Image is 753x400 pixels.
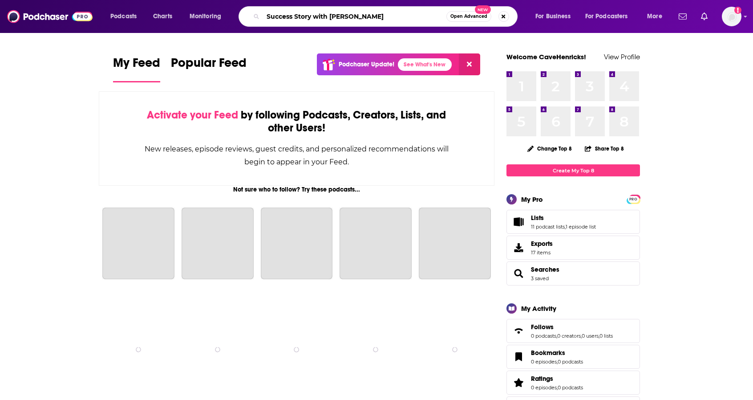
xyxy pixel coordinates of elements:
[579,9,641,24] button: open menu
[510,241,527,254] span: Exports
[604,53,640,61] a: View Profile
[585,10,628,23] span: For Podcasters
[506,345,640,369] span: Bookmarks
[510,351,527,363] a: Bookmarks
[529,9,582,24] button: open menu
[506,236,640,260] a: Exports
[535,10,571,23] span: For Business
[531,249,553,256] span: 17 items
[531,384,557,391] a: 0 episodes
[446,11,491,22] button: Open AdvancedNew
[506,261,640,286] span: Searches
[628,196,639,203] span: PRO
[531,323,554,331] span: Follows
[171,55,247,82] a: Popular Feed
[510,216,527,228] a: Lists
[419,208,491,280] a: My Favorite Murder with Karen Kilgariff and Georgia Hardstark
[171,55,247,76] span: Popular Feed
[531,349,583,357] a: Bookmarks
[510,267,527,280] a: Searches
[531,375,553,383] span: Ratings
[182,208,254,280] a: This American Life
[102,208,174,280] a: The Joe Rogan Experience
[450,14,487,19] span: Open Advanced
[531,359,557,365] a: 0 episodes
[510,376,527,389] a: Ratings
[183,9,233,24] button: open menu
[506,53,586,61] a: Welcome CaveHenricks!
[261,208,333,280] a: Planet Money
[531,240,553,248] span: Exports
[153,10,172,23] span: Charts
[647,10,662,23] span: More
[263,9,446,24] input: Search podcasts, credits, & more...
[582,333,599,339] a: 0 users
[340,208,412,280] a: The Daily
[584,140,624,157] button: Share Top 8
[522,143,577,154] button: Change Top 8
[566,224,596,230] a: 1 episode list
[147,9,178,24] a: Charts
[531,224,565,230] a: 11 podcast lists
[556,333,557,339] span: ,
[339,61,394,68] p: Podchaser Update!
[147,108,238,122] span: Activate your Feed
[531,323,613,331] a: Follows
[557,333,581,339] a: 0 creators
[734,7,741,14] svg: Add a profile image
[144,143,449,168] div: New releases, episode reviews, guest credits, and personalized recommendations will begin to appe...
[722,7,741,26] span: Logged in as CaveHenricks
[581,333,582,339] span: ,
[506,371,640,395] span: Ratings
[599,333,599,339] span: ,
[506,319,640,343] span: Follows
[675,9,690,24] a: Show notifications dropdown
[558,359,583,365] a: 0 podcasts
[531,375,583,383] a: Ratings
[510,325,527,337] a: Follows
[113,55,160,82] a: My Feed
[628,196,639,202] a: PRO
[110,10,137,23] span: Podcasts
[531,265,559,273] a: Searches
[521,304,556,313] div: My Activity
[531,349,565,357] span: Bookmarks
[398,58,452,71] a: See What's New
[722,7,741,26] img: User Profile
[558,384,583,391] a: 0 podcasts
[722,7,741,26] button: Show profile menu
[247,6,526,27] div: Search podcasts, credits, & more...
[99,186,494,193] div: Not sure who to follow? Try these podcasts...
[144,109,449,135] div: by following Podcasts, Creators, Lists, and other Users!
[475,5,491,14] span: New
[113,55,160,76] span: My Feed
[7,8,93,25] img: Podchaser - Follow, Share and Rate Podcasts
[599,333,613,339] a: 0 lists
[190,10,221,23] span: Monitoring
[531,275,549,282] a: 3 saved
[697,9,711,24] a: Show notifications dropdown
[506,210,640,234] span: Lists
[531,333,556,339] a: 0 podcasts
[531,214,544,222] span: Lists
[531,214,596,222] a: Lists
[104,9,148,24] button: open menu
[506,164,640,176] a: Create My Top 8
[521,195,543,204] div: My Pro
[641,9,673,24] button: open menu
